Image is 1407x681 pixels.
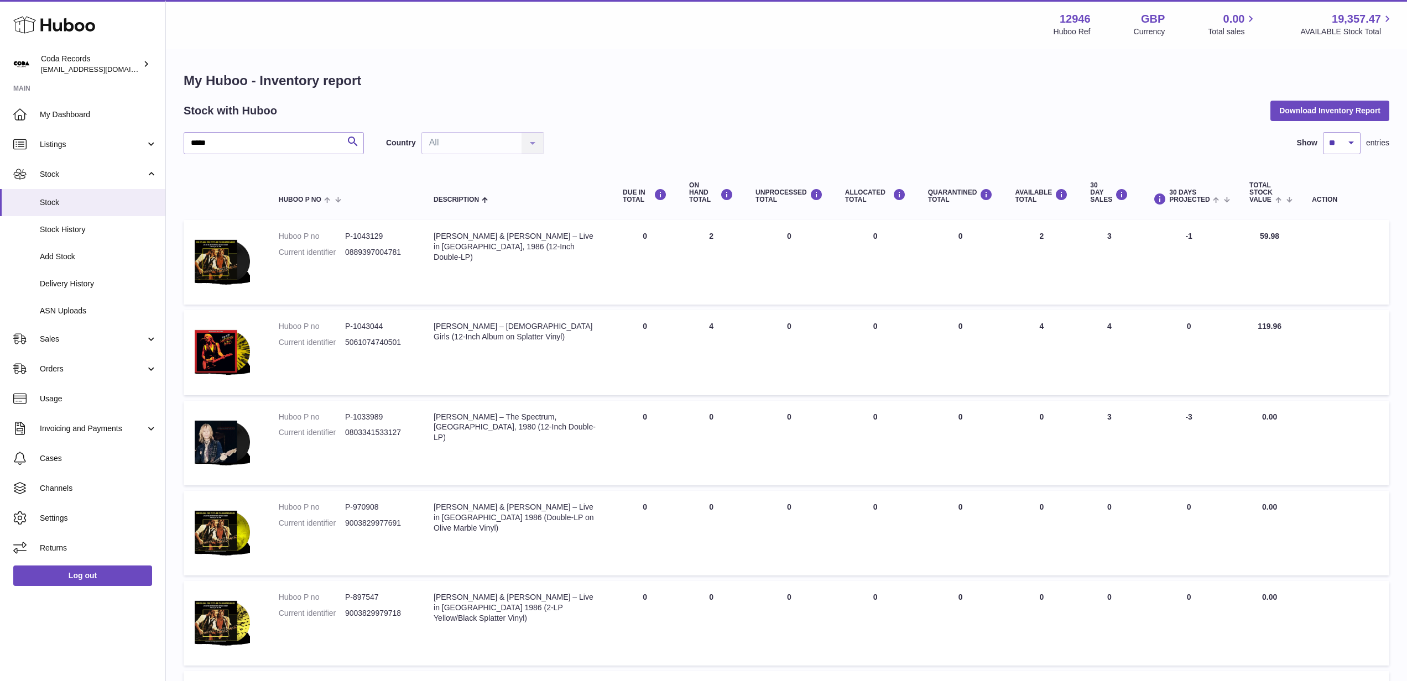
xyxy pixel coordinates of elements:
[928,188,993,203] div: QUARANTINED Total
[195,412,250,472] img: product image
[13,565,152,585] a: Log out
[279,247,345,258] dt: Current identifier
[40,394,157,404] span: Usage
[1079,310,1139,395] td: 4
[1260,232,1279,240] span: 59.98
[279,592,345,603] dt: Huboo P no
[345,427,411,438] dd: 0803341533127
[834,220,917,305] td: 0
[678,581,744,666] td: 0
[1249,182,1273,204] span: Total stock value
[40,334,145,344] span: Sales
[40,109,157,120] span: My Dashboard
[1134,27,1165,37] div: Currency
[1139,220,1238,305] td: -1
[689,182,733,204] div: ON HAND Total
[845,188,906,203] div: ALLOCATED Total
[345,231,411,242] dd: P-1043129
[345,337,411,348] dd: 5061074740501
[1300,12,1394,37] a: 19,357.47 AVAILABLE Stock Total
[434,592,601,624] div: [PERSON_NAME] & [PERSON_NAME] – Live in [GEOGRAPHIC_DATA] 1986 (2-LP Yellow/Black Splatter Vinyl)
[13,56,30,72] img: haz@pcatmedia.com
[1262,593,1277,601] span: 0.00
[1270,101,1389,121] button: Download Inventory Report
[755,188,823,203] div: UNPROCESSED Total
[345,592,411,603] dd: P-897547
[434,502,601,533] div: [PERSON_NAME] & [PERSON_NAME] – Live in [GEOGRAPHIC_DATA] 1986 (Double-LP on Olive Marble Vinyl)
[612,220,678,305] td: 0
[1015,188,1068,203] div: AVAILABLE Total
[1004,401,1079,485] td: 0
[958,412,963,421] span: 0
[279,231,345,242] dt: Huboo P no
[1208,27,1257,37] span: Total sales
[612,401,678,485] td: 0
[40,252,157,262] span: Add Stock
[345,321,411,332] dd: P-1043044
[1366,138,1389,148] span: entries
[184,103,277,118] h2: Stock with Huboo
[279,412,345,422] dt: Huboo P no
[195,592,250,652] img: product image
[612,310,678,395] td: 0
[1332,12,1381,27] span: 19,357.47
[834,401,917,485] td: 0
[1060,12,1091,27] strong: 12946
[434,231,601,263] div: [PERSON_NAME] & [PERSON_NAME] – Live in [GEOGRAPHIC_DATA], 1986 (12-Inch Double-LP)
[958,322,963,331] span: 0
[1079,491,1139,575] td: 0
[678,401,744,485] td: 0
[1169,189,1210,203] span: 30 DAYS PROJECTED
[40,453,157,464] span: Cases
[678,310,744,395] td: 4
[195,502,250,562] img: product image
[1079,220,1139,305] td: 3
[612,581,678,666] td: 0
[1262,412,1277,421] span: 0.00
[1208,12,1257,37] a: 0.00 Total sales
[744,401,834,485] td: 0
[40,513,157,523] span: Settings
[184,72,1389,90] h1: My Huboo - Inventory report
[195,231,250,291] img: product image
[40,543,157,553] span: Returns
[40,306,157,316] span: ASN Uploads
[345,412,411,422] dd: P-1033989
[744,491,834,575] td: 0
[279,196,321,203] span: Huboo P no
[1300,27,1394,37] span: AVAILABLE Stock Total
[1054,27,1091,37] div: Huboo Ref
[1262,502,1277,511] span: 0.00
[1297,138,1317,148] label: Show
[1139,491,1238,575] td: 0
[1079,401,1139,485] td: 3
[678,491,744,575] td: 0
[434,196,479,203] span: Description
[279,608,345,619] dt: Current identifier
[834,581,917,666] td: 0
[1004,491,1079,575] td: 0
[345,502,411,512] dd: P-970908
[1223,12,1245,27] span: 0.00
[958,232,963,240] span: 0
[195,321,250,381] img: product image
[834,310,917,395] td: 0
[279,502,345,512] dt: Huboo P no
[40,279,157,289] span: Delivery History
[279,427,345,438] dt: Current identifier
[279,337,345,348] dt: Current identifier
[612,491,678,575] td: 0
[40,169,145,180] span: Stock
[279,321,345,332] dt: Huboo P no
[744,310,834,395] td: 0
[40,197,157,208] span: Stock
[40,139,145,150] span: Listings
[40,423,145,434] span: Invoicing and Payments
[678,220,744,305] td: 2
[1139,310,1238,395] td: 0
[1004,581,1079,666] td: 0
[40,364,145,374] span: Orders
[1004,220,1079,305] td: 2
[1139,401,1238,485] td: -3
[834,491,917,575] td: 0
